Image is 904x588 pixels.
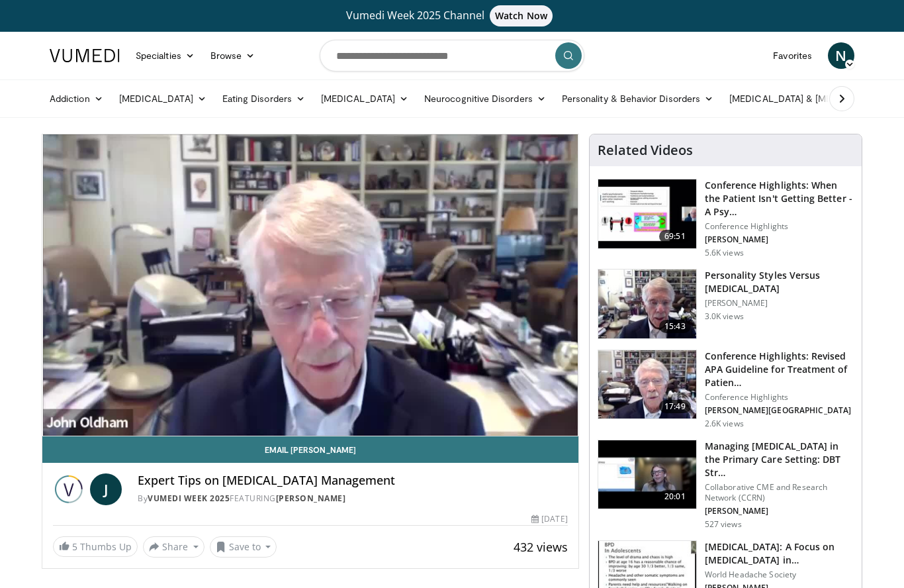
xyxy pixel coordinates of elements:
a: Neurocognitive Disorders [416,85,554,112]
a: Eating Disorders [214,85,313,112]
a: N [828,42,854,69]
a: Email [PERSON_NAME] [42,436,578,463]
p: [PERSON_NAME] [705,234,854,245]
p: [PERSON_NAME] [705,506,854,516]
p: 2.6K views [705,418,744,429]
a: Favorites [765,42,820,69]
a: [MEDICAL_DATA] [111,85,214,112]
img: VuMedi Logo [50,49,120,62]
p: Collaborative CME and Research Network (CCRN) [705,482,854,503]
a: Vumedi Week 2025 ChannelWatch Now [52,5,852,26]
p: World Headache Society [705,569,854,580]
img: 4362ec9e-0993-4580-bfd4-8e18d57e1d49.150x105_q85_crop-smart_upscale.jpg [598,179,696,248]
p: [PERSON_NAME][GEOGRAPHIC_DATA] [705,405,854,416]
a: 17:49 Conference Highlights: Revised APA Guideline for Treatment of Patien… Conference Highlights... [598,350,854,429]
h4: Expert Tips on [MEDICAL_DATA] Management [138,473,568,488]
p: Conference Highlights [705,221,854,232]
a: 69:51 Conference Highlights: When the Patient Isn't Getting Better - A Psy… Conference Highlights... [598,179,854,258]
input: Search topics, interventions [320,40,584,72]
a: 15:43 Personality Styles Versus [MEDICAL_DATA] [PERSON_NAME] 3.0K views [598,269,854,339]
img: ea4fda3a-75ee-492b-aac5-8ea0e6e7fb3c.150x105_q85_crop-smart_upscale.jpg [598,440,696,509]
img: a8a55e96-0fed-4e33-bde8-e6fc0867bf6d.150x105_q85_crop-smart_upscale.jpg [598,350,696,419]
p: 527 views [705,519,742,530]
p: 3.0K views [705,311,744,322]
span: Watch Now [490,5,553,26]
h3: [MEDICAL_DATA]: A Focus on [MEDICAL_DATA] in… [705,540,854,567]
img: 8bb3fa12-babb-40ea-879a-3a97d6c50055.150x105_q85_crop-smart_upscale.jpg [598,269,696,338]
a: [PERSON_NAME] [276,493,346,504]
h4: Related Videos [598,142,693,158]
div: By FEATURING [138,493,568,505]
div: [DATE] [531,513,567,525]
span: 15:43 [659,320,691,333]
a: Browse [203,42,263,69]
span: 432 views [514,539,568,555]
h3: Conference Highlights: Revised APA Guideline for Treatment of Patien… [705,350,854,389]
a: Specialties [128,42,203,69]
a: Vumedi Week 2025 [148,493,230,504]
span: 5 [72,540,77,553]
a: 20:01 Managing [MEDICAL_DATA] in the Primary Care Setting: DBT Str… Collaborative CME and Researc... [598,440,854,530]
p: 5.6K views [705,248,744,258]
h3: Managing [MEDICAL_DATA] in the Primary Care Setting: DBT Str… [705,440,854,479]
button: Share [143,536,204,558]
a: Addiction [42,85,111,112]
img: Vumedi Week 2025 [53,473,85,505]
video-js: Video Player [42,134,578,436]
h3: Personality Styles Versus [MEDICAL_DATA] [705,269,854,295]
span: 20:01 [659,490,691,503]
h3: Conference Highlights: When the Patient Isn't Getting Better - A Psy… [705,179,854,219]
a: [MEDICAL_DATA] [313,85,416,112]
span: 69:51 [659,230,691,243]
p: Conference Highlights [705,392,854,403]
a: J [90,473,122,505]
button: Save to [210,536,277,558]
a: 5 Thumbs Up [53,536,138,557]
p: [PERSON_NAME] [705,298,854,309]
a: Personality & Behavior Disorders [554,85,721,112]
span: 17:49 [659,400,691,413]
